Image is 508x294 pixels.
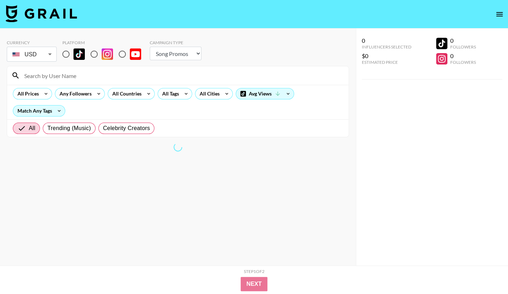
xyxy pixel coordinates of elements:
[236,88,294,99] div: Avg Views
[450,52,476,60] div: 0
[195,88,221,99] div: All Cities
[8,48,55,61] div: USD
[450,37,476,44] div: 0
[173,143,183,152] span: Refreshing bookers, clients, tags, cities, talent, talent...
[158,88,180,99] div: All Tags
[29,124,35,133] span: All
[492,7,507,21] button: open drawer
[55,88,93,99] div: Any Followers
[362,52,411,60] div: $0
[13,105,65,116] div: Match Any Tags
[362,37,411,44] div: 0
[102,48,113,60] img: Instagram
[450,60,476,65] div: Followers
[13,88,40,99] div: All Prices
[108,88,143,99] div: All Countries
[62,40,147,45] div: Platform
[20,70,344,81] input: Search by User Name
[6,5,77,22] img: Grail Talent
[450,44,476,50] div: Followers
[130,48,141,60] img: YouTube
[362,60,411,65] div: Estimated Price
[244,269,265,274] div: Step 1 of 2
[73,48,85,60] img: TikTok
[47,124,91,133] span: Trending (Music)
[241,277,267,291] button: Next
[7,40,57,45] div: Currency
[472,258,499,285] iframe: Drift Widget Chat Controller
[103,124,150,133] span: Celebrity Creators
[362,44,411,50] div: Influencers Selected
[150,40,201,45] div: Campaign Type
